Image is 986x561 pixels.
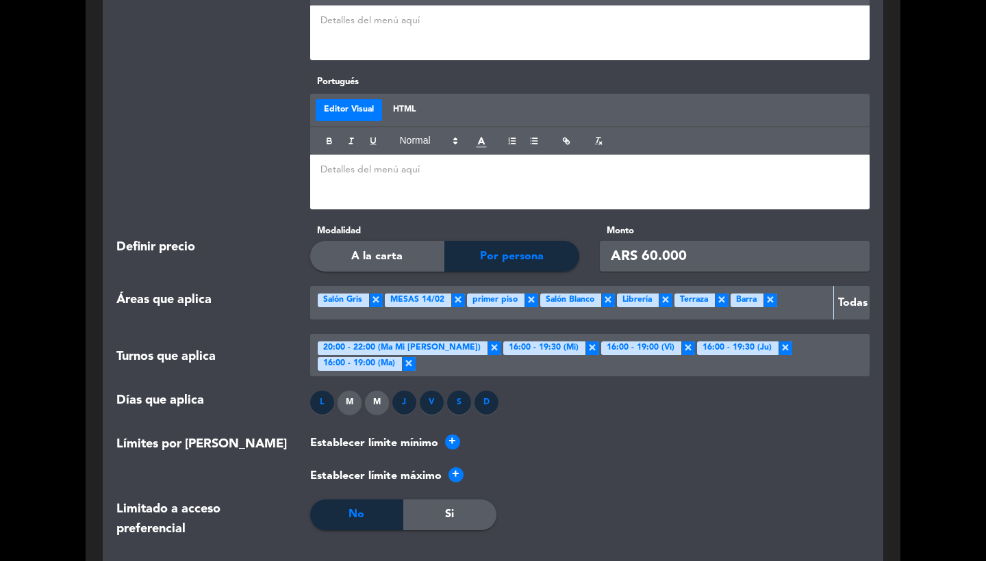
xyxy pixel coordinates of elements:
span: × [402,357,416,371]
span: × [585,341,599,355]
span: × [659,293,672,307]
span: Si [445,506,454,523]
span: × [488,341,501,355]
span: Salón Gris [323,293,362,307]
button: Establecer límite máximo+ [310,467,464,485]
span: 16:00 - 19:00 (Vi) [607,341,674,355]
span: × [763,293,777,307]
div: J [392,391,416,415]
span: 16:00 - 19:30 (Ju) [703,341,772,355]
span: 16:00 - 19:00 (Ma) [323,357,395,371]
span: Límites por [PERSON_NAME] [116,434,287,475]
span: × [524,293,538,307]
span: × [369,293,383,307]
span: Por persona [480,248,544,265]
span: × [451,293,465,307]
div: L [310,391,334,415]
button: Editor Visual [316,99,382,121]
div: S [447,391,471,415]
span: × [715,293,729,307]
span: Días que aplica [116,391,204,410]
span: Limitado a acceso preferencial [116,499,290,540]
span: MESAS 14/02 [390,293,444,307]
span: Definir precio [116,237,195,257]
div: M [365,391,389,415]
button: Todas [833,286,870,319]
span: Salón Blanco [546,293,594,307]
button: Establecer límite mínimo+ [310,434,460,452]
span: Barra [736,293,757,307]
span: Librería [622,293,652,307]
span: 16:00 - 19:30 (Mi) [509,341,579,355]
span: × [601,293,615,307]
span: Áreas que aplica [116,290,212,310]
span: No [349,506,364,523]
span: primer piso [472,293,518,307]
div: M [338,391,362,415]
span: + [445,434,460,449]
button: HTML [385,99,424,121]
span: A la carta [351,248,403,265]
span: + [448,467,464,482]
div: D [475,391,498,415]
span: 20:00 - 22:00 (Ma Mi [PERSON_NAME]) [323,341,481,355]
span: Turnos que aplica [116,347,216,367]
span: × [779,341,792,355]
span: Terraza [680,293,708,307]
label: Portugués [310,75,870,89]
div: Modalidad [310,224,580,238]
div: V [420,391,444,415]
span: × [681,341,695,355]
label: Monto [600,224,870,238]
